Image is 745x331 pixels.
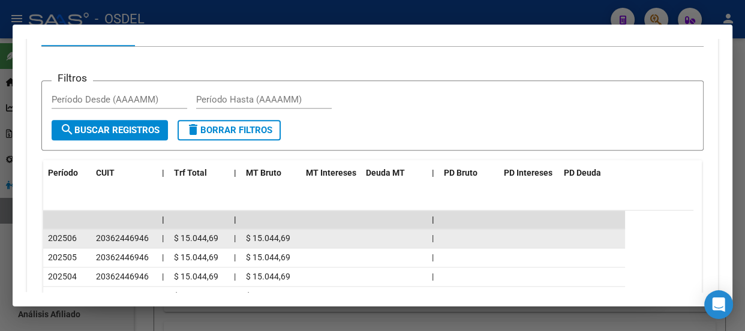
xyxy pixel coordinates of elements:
span: | [234,215,236,224]
datatable-header-cell: PD Intereses [499,160,559,186]
span: | [162,215,164,224]
span: PD Bruto [444,168,477,177]
span: $ 15.044,69 [174,272,218,281]
span: Borrar Filtros [186,125,272,136]
span: 202506 [48,233,77,243]
span: MT Bruto [246,168,281,177]
span: | [432,215,434,224]
span: 20362446946 [96,252,149,262]
span: Buscar Registros [60,125,160,136]
span: | [234,291,236,300]
span: | [234,233,236,243]
span: 202505 [48,252,77,262]
span: $ 15.044,69 [174,233,218,243]
mat-icon: delete [186,122,200,137]
datatable-header-cell: Trf Total [169,160,229,186]
span: | [432,252,434,262]
datatable-header-cell: MT Bruto [241,160,301,186]
span: 20362446946 [96,291,149,300]
span: $ 15.044,69 [246,291,290,300]
span: $ 15.044,69 [174,291,218,300]
span: Deuda MT [366,168,405,177]
datatable-header-cell: | [427,160,439,186]
span: | [234,252,236,262]
span: | [162,291,164,300]
span: 20362446946 [96,272,149,281]
span: | [432,233,434,243]
datatable-header-cell: Período [43,160,91,186]
span: CUIT [96,168,115,177]
span: | [432,272,434,281]
span: | [162,272,164,281]
span: PD Deuda [564,168,601,177]
datatable-header-cell: CUIT [91,160,157,186]
span: Período [48,168,78,177]
span: MT Intereses [306,168,356,177]
span: | [432,168,434,177]
span: 20362446946 [96,233,149,243]
datatable-header-cell: PD Deuda [559,160,625,186]
datatable-header-cell: | [157,160,169,186]
button: Buscar Registros [52,120,168,140]
span: $ 15.044,69 [246,233,290,243]
span: | [162,168,164,177]
button: Borrar Filtros [178,120,281,140]
datatable-header-cell: | [229,160,241,186]
span: | [162,252,164,262]
div: Open Intercom Messenger [704,290,733,319]
span: $ 15.044,69 [174,252,218,262]
span: 202504 [48,272,77,281]
span: | [162,233,164,243]
span: PD Intereses [504,168,552,177]
datatable-header-cell: Deuda MT [361,160,427,186]
span: 202503 [48,291,77,300]
span: | [234,272,236,281]
span: $ 15.044,69 [246,272,290,281]
datatable-header-cell: PD Bruto [439,160,499,186]
span: | [432,291,434,300]
span: Trf Total [174,168,207,177]
datatable-header-cell: MT Intereses [301,160,361,186]
span: | [234,168,236,177]
span: $ 15.044,69 [246,252,290,262]
h3: Filtros [52,71,93,85]
mat-icon: search [60,122,74,137]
